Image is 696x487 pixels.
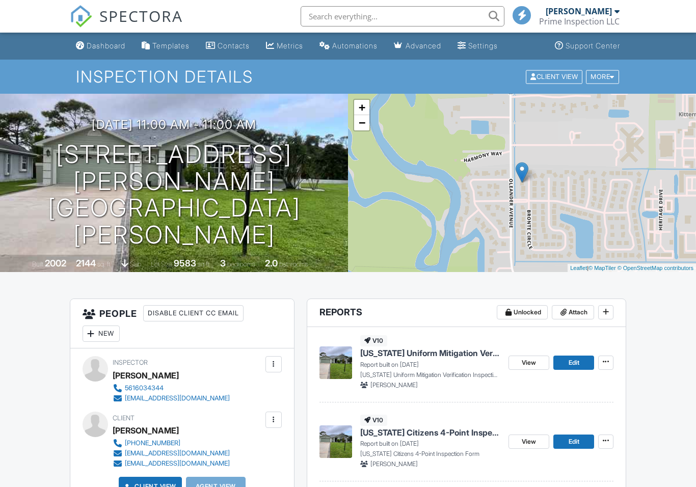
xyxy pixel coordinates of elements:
[332,41,378,50] div: Automations
[265,258,278,268] div: 2.0
[143,305,244,321] div: Disable Client CC Email
[125,439,180,447] div: [PHONE_NUMBER]
[32,260,43,268] span: Built
[83,326,120,342] div: New
[551,37,624,56] a: Support Center
[113,448,230,458] a: [EMAIL_ADDRESS][DOMAIN_NAME]
[262,37,307,56] a: Metrics
[125,384,164,392] div: 5616034344
[125,394,230,402] div: [EMAIL_ADDRESS][DOMAIN_NAME]
[526,70,582,84] div: Client View
[220,258,226,268] div: 3
[70,5,92,28] img: The Best Home Inspection Software - Spectora
[125,459,230,468] div: [EMAIL_ADDRESS][DOMAIN_NAME]
[202,37,254,56] a: Contacts
[354,100,369,115] a: Zoom in
[76,258,96,268] div: 2144
[152,41,190,50] div: Templates
[277,41,303,50] div: Metrics
[130,260,141,268] span: slab
[566,41,620,50] div: Support Center
[113,368,179,383] div: [PERSON_NAME]
[354,115,369,130] a: Zoom out
[151,260,172,268] span: Lot Size
[113,393,230,403] a: [EMAIL_ADDRESS][DOMAIN_NAME]
[45,258,66,268] div: 2002
[546,6,612,16] div: [PERSON_NAME]
[113,423,179,438] div: [PERSON_NAME]
[468,41,498,50] div: Settings
[525,72,585,80] a: Client View
[315,37,382,56] a: Automations (Basic)
[70,299,294,348] h3: People
[568,264,696,273] div: |
[301,6,504,26] input: Search everything...
[99,5,183,26] span: SPECTORA
[97,260,112,268] span: sq. ft.
[16,141,332,249] h1: [STREET_ADDRESS][PERSON_NAME] [GEOGRAPHIC_DATA][PERSON_NAME]
[92,118,256,131] h3: [DATE] 11:00 am - 11:00 am
[113,458,230,469] a: [EMAIL_ADDRESS][DOMAIN_NAME]
[453,37,502,56] a: Settings
[279,260,308,268] span: bathrooms
[390,37,445,56] a: Advanced
[618,265,693,271] a: © OpenStreetMap contributors
[125,449,230,457] div: [EMAIL_ADDRESS][DOMAIN_NAME]
[113,359,148,366] span: Inspector
[406,41,441,50] div: Advanced
[174,258,196,268] div: 9583
[198,260,210,268] span: sq.ft.
[87,41,125,50] div: Dashboard
[227,260,255,268] span: bedrooms
[588,265,616,271] a: © MapTiler
[76,68,620,86] h1: Inspection Details
[113,383,230,393] a: 5616034344
[70,14,183,35] a: SPECTORA
[113,414,135,422] span: Client
[138,37,194,56] a: Templates
[539,16,620,26] div: Prime Inspection LLC
[586,70,619,84] div: More
[113,438,230,448] a: [PHONE_NUMBER]
[570,265,587,271] a: Leaflet
[218,41,250,50] div: Contacts
[72,37,129,56] a: Dashboard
